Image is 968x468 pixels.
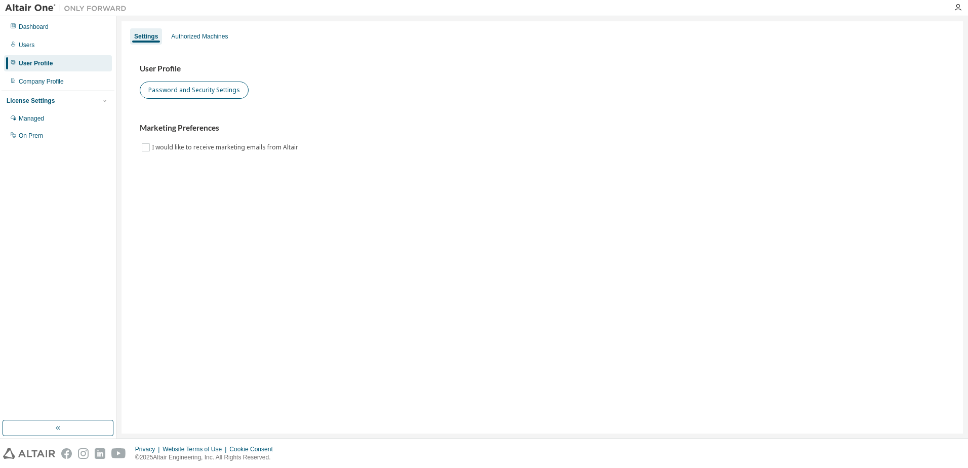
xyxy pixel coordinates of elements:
div: Settings [134,32,158,41]
p: © 2025 Altair Engineering, Inc. All Rights Reserved. [135,453,279,462]
img: Altair One [5,3,132,13]
img: youtube.svg [111,448,126,459]
div: License Settings [7,97,55,105]
div: Privacy [135,445,163,453]
button: Password and Security Settings [140,82,249,99]
div: Dashboard [19,23,49,31]
div: Website Terms of Use [163,445,229,453]
div: Cookie Consent [229,445,278,453]
div: Users [19,41,34,49]
div: User Profile [19,59,53,67]
div: Authorized Machines [171,32,228,41]
img: instagram.svg [78,448,89,459]
div: Managed [19,114,44,123]
img: altair_logo.svg [3,448,55,459]
div: Company Profile [19,77,64,86]
h3: Marketing Preferences [140,123,945,133]
label: I would like to receive marketing emails from Altair [152,141,300,153]
h3: User Profile [140,64,945,74]
div: On Prem [19,132,43,140]
img: facebook.svg [61,448,72,459]
img: linkedin.svg [95,448,105,459]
